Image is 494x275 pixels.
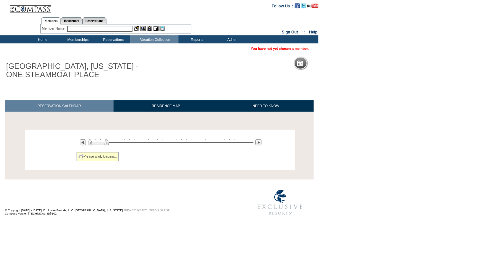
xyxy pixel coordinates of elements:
[295,3,300,8] img: Become our fan on Facebook
[160,26,165,31] img: b_calculator.gif
[82,17,106,24] a: Reservations
[251,47,309,50] span: You have not yet chosen a member.
[147,26,152,31] img: Impersonate
[5,187,230,219] td: © Copyright [DATE] - [DATE]. Exclusive Resorts, LLC. [GEOGRAPHIC_DATA], [US_STATE]. Compass Versi...
[61,17,82,24] a: Residences
[307,4,318,8] img: Subscribe to our YouTube Channel
[218,100,314,112] a: NEED TO KNOW
[301,3,306,8] img: Follow us on Twitter
[302,30,305,34] span: ::
[95,35,130,43] td: Reservations
[123,209,147,212] a: PRIVACY POLICY
[282,30,298,34] a: Sign Out
[309,30,317,34] a: Help
[301,4,306,7] a: Follow us on Twitter
[178,35,214,43] td: Reports
[80,139,86,145] img: Previous
[77,152,119,161] div: Please wait, loading...
[255,139,261,145] img: Next
[78,154,84,159] img: spinner2.gif
[140,26,146,31] img: View
[59,35,95,43] td: Memberships
[295,4,300,7] a: Become our fan on Facebook
[134,26,139,31] img: b_edit.gif
[5,100,114,112] a: RESERVATION CALENDAR
[150,209,170,212] a: TERMS OF USE
[153,26,159,31] img: Reservations
[305,61,354,65] h5: Reservation Calendar
[5,61,149,80] h1: [GEOGRAPHIC_DATA], [US_STATE] - ONE STEAMBOAT PLACE
[130,35,178,43] td: Vacation Collection
[251,186,309,218] img: Exclusive Resorts
[272,3,295,8] td: Follow Us ::
[307,4,318,7] a: Subscribe to our YouTube Channel
[214,35,249,43] td: Admin
[114,100,218,112] a: RESIDENCE MAP
[24,35,59,43] td: Home
[42,26,67,31] div: Member Name:
[41,17,61,24] a: Members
